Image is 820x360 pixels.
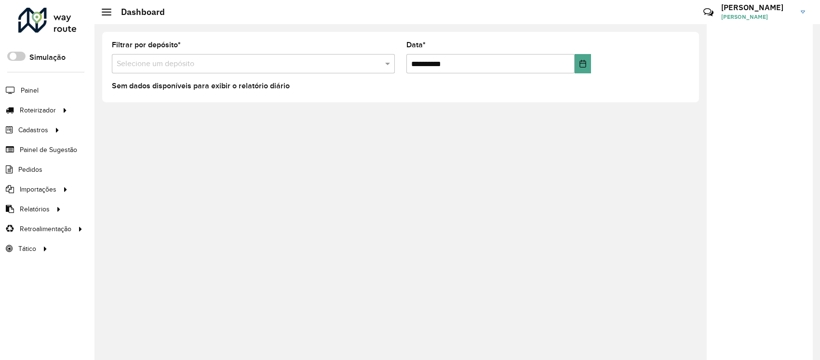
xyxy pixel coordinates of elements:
[20,105,56,115] span: Roteirizador
[20,184,56,194] span: Importações
[698,2,719,23] a: Contato Rápido
[20,145,77,155] span: Painel de Sugestão
[112,39,181,51] label: Filtrar por depósito
[20,224,71,234] span: Retroalimentação
[18,125,48,135] span: Cadastros
[20,204,50,214] span: Relatórios
[111,7,165,17] h2: Dashboard
[18,165,42,175] span: Pedidos
[721,13,793,21] span: [PERSON_NAME]
[721,3,793,12] h3: [PERSON_NAME]
[112,80,290,92] label: Sem dados disponíveis para exibir o relatório diário
[406,39,426,51] label: Data
[575,54,591,73] button: Choose Date
[21,85,39,96] span: Painel
[18,244,36,254] span: Tático
[29,52,66,63] label: Simulação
